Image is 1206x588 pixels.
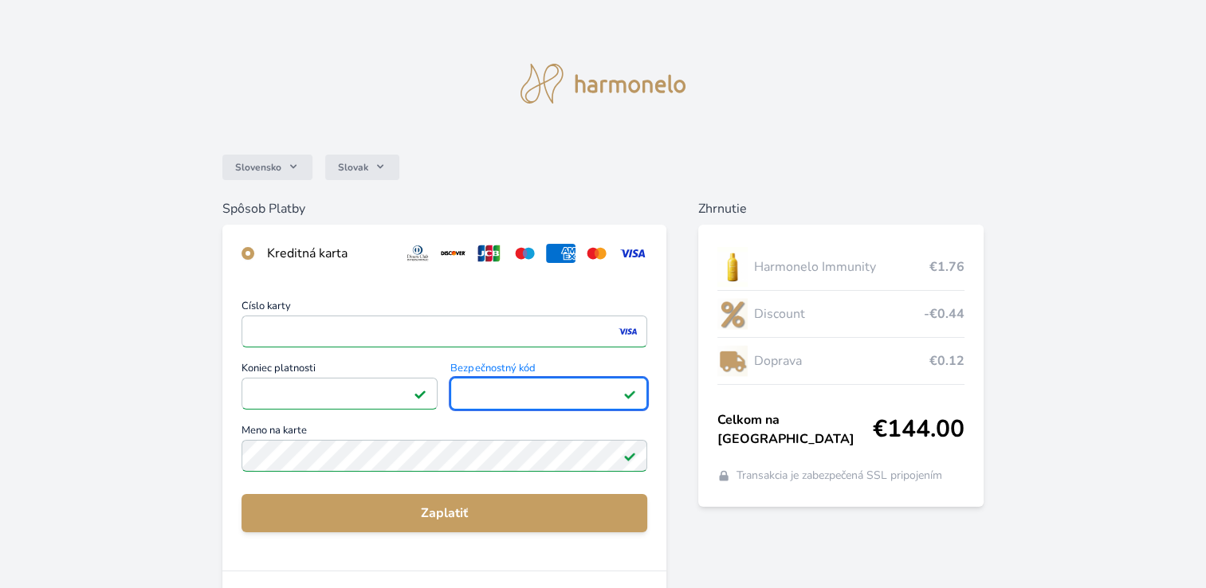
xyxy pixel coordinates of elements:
img: discover.svg [438,244,468,263]
div: Kreditná karta [267,244,391,263]
span: Číslo karty [242,301,647,316]
span: €144.00 [873,415,964,444]
span: Doprava [754,351,929,370]
img: jcb.svg [474,244,504,263]
iframe: Iframe pre číslo karty [249,320,640,343]
img: amex.svg [546,244,576,263]
img: Pole je platné [414,387,426,400]
iframe: Iframe pre deň vypršania platnosti [249,382,431,405]
img: discount-lo.png [717,294,748,334]
h6: Spôsob Platby [222,199,666,218]
img: delivery-lo.png [717,341,748,381]
img: diners.svg [403,244,433,263]
img: visa.svg [618,244,647,263]
img: maestro.svg [510,244,540,263]
span: €0.12 [929,351,964,370]
span: -€0.44 [924,304,964,323]
span: Slovak [338,161,368,174]
button: Zaplatiť [242,494,647,532]
button: Slovensko [222,155,312,180]
span: Transakcia je zabezpečená SSL pripojením [737,468,942,484]
span: Discount [754,304,924,323]
span: Meno na karte [242,425,647,440]
span: Bezpečnostný kód [450,363,647,378]
img: visa [617,324,638,339]
img: logo.svg [521,64,686,104]
span: Koniec platnosti [242,363,438,378]
img: Pole je platné [623,449,636,462]
img: IMMUNITY_se_stinem_x-lo.jpg [717,247,748,287]
span: Harmonelo Immunity [754,257,929,276]
button: Slovak [325,155,399,180]
img: Pole je platné [623,387,636,400]
img: mc.svg [582,244,611,263]
input: Meno na kartePole je platné [242,440,647,472]
span: Slovensko [235,161,281,174]
iframe: Iframe pre bezpečnostný kód [458,382,640,405]
span: €1.76 [929,257,964,276]
span: Zaplatiť [254,504,634,523]
h6: Zhrnutie [698,199,984,218]
span: Celkom na [GEOGRAPHIC_DATA] [717,410,873,449]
